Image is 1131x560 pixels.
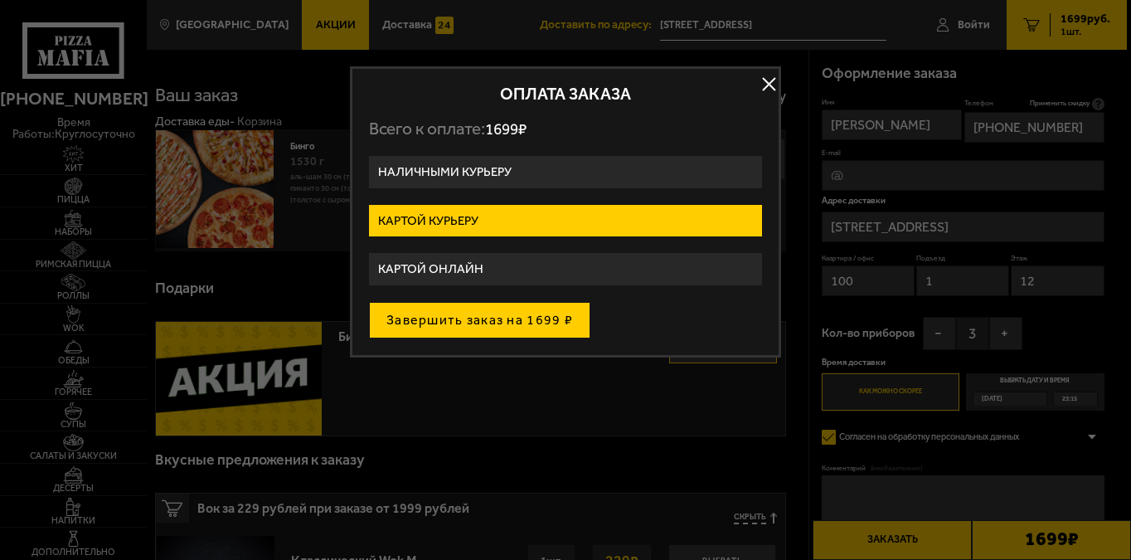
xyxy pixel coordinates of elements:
p: Всего к оплате: [369,119,762,139]
label: Картой онлайн [369,253,762,285]
span: 1699 ₽ [485,119,527,139]
button: Завершить заказ на 1699 ₽ [369,302,590,338]
h2: Оплата заказа [369,85,762,102]
label: Картой курьеру [369,205,762,237]
label: Наличными курьеру [369,156,762,188]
